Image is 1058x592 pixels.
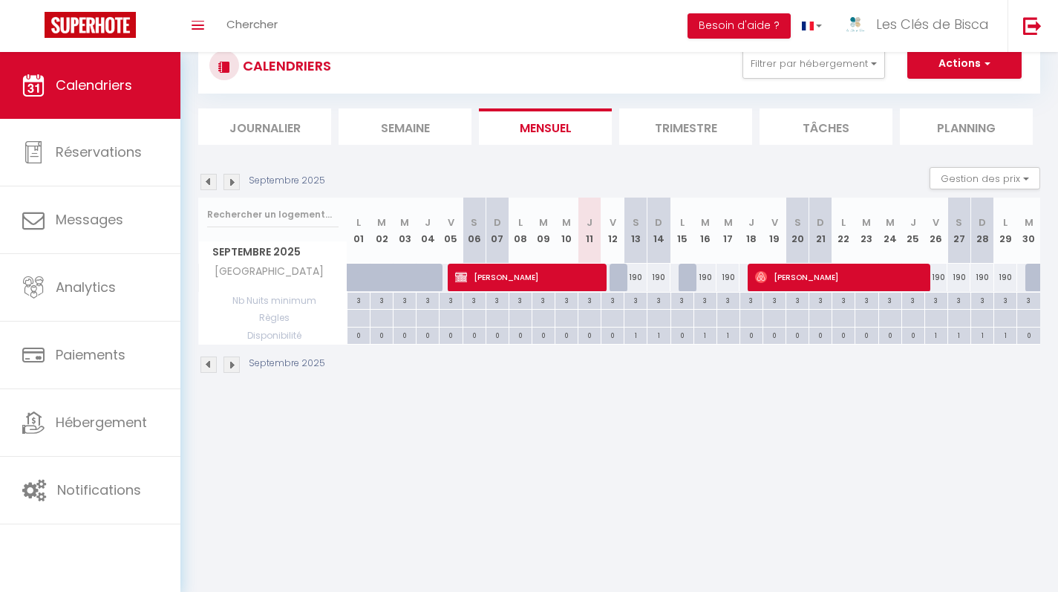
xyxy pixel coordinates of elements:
div: 3 [740,293,763,307]
th: 11 [578,198,601,264]
div: 190 [994,264,1017,291]
span: Règles [199,310,347,326]
div: 3 [555,293,578,307]
th: 21 [809,198,832,264]
span: Analytics [56,278,116,296]
th: 16 [693,198,716,264]
th: 14 [647,198,670,264]
span: [GEOGRAPHIC_DATA] [201,264,327,280]
th: 30 [1017,198,1040,264]
th: 27 [947,198,970,264]
span: Septembre 2025 [199,241,347,263]
div: 0 [417,328,439,342]
div: 0 [786,328,809,342]
div: 3 [925,293,947,307]
th: 07 [486,198,509,264]
div: 3 [463,293,486,307]
div: 3 [694,293,716,307]
span: Nb Nuits minimum [199,293,347,309]
button: Ouvrir le widget de chat LiveChat [12,6,56,51]
div: 3 [902,293,924,307]
abbr: M [562,215,571,230]
abbr: M [1025,215,1033,230]
li: Tâches [760,108,892,145]
button: Gestion des prix [930,167,1040,189]
abbr: J [425,215,431,230]
abbr: S [956,215,962,230]
abbr: J [748,215,754,230]
div: 3 [994,293,1016,307]
abbr: M [701,215,710,230]
div: 190 [924,264,947,291]
div: 0 [763,328,786,342]
abbr: S [471,215,477,230]
div: 0 [509,328,532,342]
iframe: Chat [995,525,1047,581]
th: 22 [832,198,855,264]
div: 3 [832,293,855,307]
div: 190 [947,264,970,291]
div: 190 [716,264,739,291]
span: Les Clés de Bisca [876,15,989,33]
div: 0 [463,328,486,342]
th: 18 [739,198,763,264]
th: 15 [670,198,693,264]
div: 0 [855,328,878,342]
th: 02 [370,198,394,264]
button: Besoin d'aide ? [688,13,791,39]
th: 04 [417,198,440,264]
div: 0 [486,328,509,342]
th: 12 [601,198,624,264]
h3: CALENDRIERS [239,49,331,82]
img: Super Booking [45,12,136,38]
th: 19 [763,198,786,264]
abbr: M [400,215,409,230]
div: 3 [347,293,370,307]
li: Mensuel [479,108,612,145]
abbr: L [841,215,846,230]
th: 13 [624,198,647,264]
abbr: D [494,215,501,230]
th: 01 [347,198,370,264]
div: 3 [855,293,878,307]
div: 0 [1017,328,1040,342]
div: 1 [717,328,739,342]
th: 26 [924,198,947,264]
abbr: L [356,215,361,230]
abbr: S [794,215,801,230]
th: 10 [555,198,578,264]
div: 1 [948,328,970,342]
span: Réservations [56,143,142,161]
div: 0 [832,328,855,342]
th: 06 [463,198,486,264]
div: 3 [624,293,647,307]
span: Notifications [57,481,141,499]
div: 3 [948,293,970,307]
img: logout [1023,16,1042,35]
abbr: M [539,215,548,230]
abbr: V [771,215,778,230]
div: 0 [532,328,555,342]
div: 3 [1017,293,1040,307]
span: Calendriers [56,76,132,94]
div: 3 [370,293,393,307]
button: Actions [907,49,1022,79]
th: 05 [440,198,463,264]
input: Rechercher un logement... [207,201,339,228]
abbr: V [448,215,454,230]
div: 3 [509,293,532,307]
div: 0 [671,328,693,342]
abbr: M [724,215,733,230]
div: 3 [486,293,509,307]
div: 0 [740,328,763,342]
div: 3 [717,293,739,307]
span: Messages [56,210,123,229]
span: Disponibilité [199,328,347,344]
li: Trimestre [619,108,752,145]
abbr: L [518,215,523,230]
span: Chercher [226,16,278,32]
th: 28 [970,198,993,264]
div: 0 [394,328,416,342]
abbr: M [886,215,895,230]
abbr: V [610,215,616,230]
